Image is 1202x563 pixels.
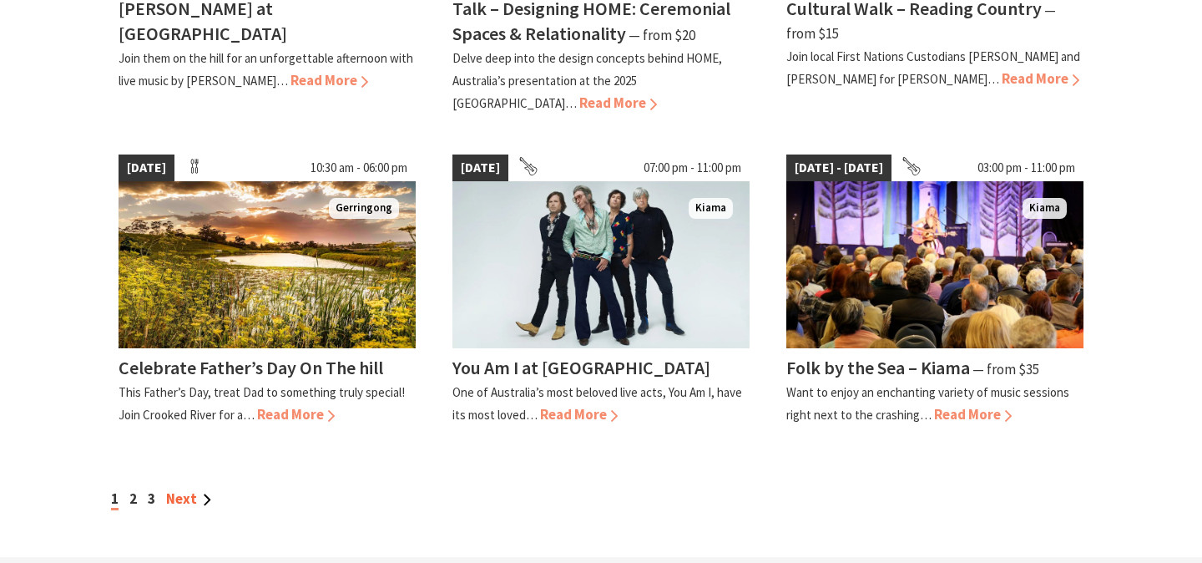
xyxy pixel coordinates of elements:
a: 3 [148,489,155,508]
span: 03:00 pm - 11:00 pm [969,155,1083,181]
span: Read More [1002,69,1079,88]
p: Want to enjoy an enchanting variety of music sessions right next to the crashing… [786,384,1069,423]
p: Join them on the hill for an unforgettable afternoon with live music by [PERSON_NAME]… [119,50,413,89]
span: Read More [540,405,618,424]
h4: Celebrate Father’s Day On The hill [119,356,383,379]
span: Read More [257,405,335,424]
img: Crooked River Estate [119,181,416,348]
img: Folk by the Sea - Showground Pavilion [786,181,1083,348]
span: [DATE] - [DATE] [786,155,891,181]
span: 07:00 pm - 11:00 pm [635,155,750,181]
img: You Am I [452,181,750,348]
span: 1 [111,489,119,510]
span: Read More [579,94,657,112]
span: Read More [290,71,368,89]
span: ⁠— from $15 [786,1,1056,42]
p: This Father’s Day, treat Dad to something truly special! Join Crooked River for a… [119,384,405,423]
span: Kiama [689,198,733,219]
span: Kiama [1023,198,1067,219]
span: ⁠— from $35 [972,360,1039,378]
a: [DATE] 07:00 pm - 11:00 pm You Am I Kiama You Am I at [GEOGRAPHIC_DATA] One of Australia’s most b... [452,155,750,426]
span: ⁠— from $20 [629,26,695,44]
p: Join local First Nations Custodians [PERSON_NAME] and [PERSON_NAME] for [PERSON_NAME]… [786,48,1080,87]
h4: Folk by the Sea – Kiama [786,356,970,379]
span: Gerringong [329,198,399,219]
span: 10:30 am - 06:00 pm [302,155,416,181]
h4: You Am I at [GEOGRAPHIC_DATA] [452,356,710,379]
a: 2 [129,489,137,508]
a: [DATE] 10:30 am - 06:00 pm Crooked River Estate Gerringong Celebrate Father’s Day On The hill Thi... [119,155,416,426]
p: One of Australia’s most beloved live acts, You Am I, have its most loved… [452,384,742,423]
a: Next [166,489,211,508]
span: [DATE] [119,155,174,181]
p: Delve deep into the design concepts behind HOME, Australia’s presentation at the 2025 [GEOGRAPHIC... [452,50,722,111]
span: Read More [934,405,1012,424]
a: [DATE] - [DATE] 03:00 pm - 11:00 pm Folk by the Sea - Showground Pavilion Kiama Folk by the Sea –... [786,155,1083,426]
span: [DATE] [452,155,508,181]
